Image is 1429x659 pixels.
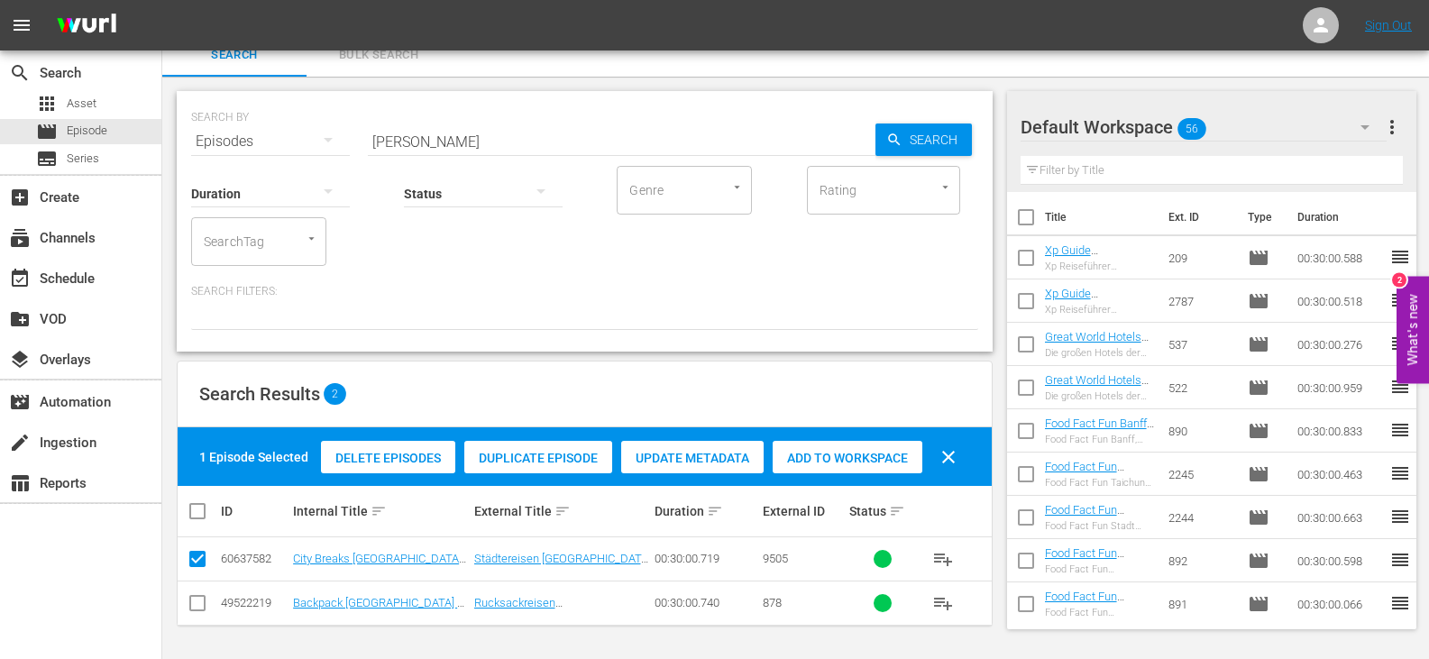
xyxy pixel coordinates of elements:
[67,122,107,140] span: Episode
[655,552,757,565] div: 00:30:00.719
[1045,546,1154,600] a: Food Fact Fun [PERSON_NAME], [GEOGRAPHIC_DATA] (GR)
[464,441,612,473] button: Duplicate Episode
[9,349,31,371] span: Overlays
[1045,330,1149,357] a: Great World Hotels Amansara 2 (GR)
[1389,289,1411,311] span: reorder
[1248,377,1269,398] span: Episode
[1290,453,1389,496] td: 00:30:00.463
[1290,496,1389,539] td: 00:30:00.663
[902,124,972,156] span: Search
[303,230,320,247] button: Open
[1161,453,1241,496] td: 2245
[889,503,905,519] span: sort
[9,268,31,289] span: Schedule
[1248,550,1269,572] span: Episode
[1021,102,1388,152] div: Default Workspace
[932,548,954,570] span: playlist_add
[1287,192,1395,243] th: Duration
[932,592,954,614] span: playlist_add
[1045,477,1155,489] div: Food Fact Fun Taichung, [GEOGRAPHIC_DATA]
[1045,261,1155,272] div: Xp Reiseführer [GEOGRAPHIC_DATA]
[221,596,288,609] div: 49522219
[464,451,612,465] span: Duplicate Episode
[1290,409,1389,453] td: 00:30:00.833
[1381,105,1403,149] button: more_vert
[1045,607,1155,618] div: Food Fact Fun [GEOGRAPHIC_DATA], [GEOGRAPHIC_DATA]
[1381,116,1403,138] span: more_vert
[9,187,31,208] span: Create
[1389,592,1411,614] span: reorder
[1045,520,1155,532] div: Food Fact Fun Stadt [GEOGRAPHIC_DATA], [GEOGRAPHIC_DATA]
[1045,563,1155,575] div: Food Fact Fun [PERSON_NAME], [GEOGRAPHIC_DATA]
[1045,192,1159,243] th: Title
[9,432,31,453] span: Ingestion
[293,552,466,579] a: City Breaks [GEOGRAPHIC_DATA] (GR)
[1161,366,1241,409] td: 522
[1248,334,1269,355] span: Episode
[67,95,96,113] span: Asset
[875,124,972,156] button: Search
[371,503,387,519] span: sort
[763,504,844,518] div: External ID
[1045,287,1154,327] a: Xp Guide [GEOGRAPHIC_DATA] (GR)
[1290,539,1389,582] td: 00:30:00.598
[1158,192,1237,243] th: Ext. ID
[317,45,440,66] span: Bulk Search
[199,383,320,405] span: Search Results
[1161,279,1241,323] td: 2787
[43,5,130,47] img: ans4CAIJ8jUAAAAAAAAAAAAAAAAAAAAAAAAgQb4GAAAAAAAAAAAAAAAAAAAAAAAAJMjXAAAAAAAAAAAAAAAAAAAAAAAAgAT5G...
[1290,236,1389,279] td: 00:30:00.588
[1177,110,1206,148] span: 56
[621,441,764,473] button: Update Metadata
[1248,420,1269,442] span: Episode
[11,14,32,36] span: menu
[9,227,31,249] span: Channels
[173,45,296,66] span: Search
[1237,192,1287,243] th: Type
[1290,323,1389,366] td: 00:30:00.276
[1290,279,1389,323] td: 00:30:00.518
[1045,590,1154,657] a: Food Fact Fun [GEOGRAPHIC_DATA], [GEOGRAPHIC_DATA] (GR)
[554,503,571,519] span: sort
[773,441,922,473] button: Add to Workspace
[36,93,58,114] span: Asset
[1290,582,1389,626] td: 00:30:00.066
[1389,549,1411,571] span: reorder
[1290,366,1389,409] td: 00:30:00.959
[655,596,757,609] div: 00:30:00.740
[9,391,31,413] span: Automation
[199,448,308,466] div: 1 Episode Selected
[1045,390,1155,402] div: Die großen Hotels der Welt Amansara 1
[36,148,58,169] span: Series
[1389,376,1411,398] span: reorder
[1389,246,1411,268] span: reorder
[937,178,954,196] button: Open
[1161,323,1241,366] td: 537
[1248,593,1269,615] span: Episode
[191,116,350,167] div: Episodes
[67,150,99,168] span: Series
[927,435,970,479] button: clear
[938,446,959,468] span: clear
[763,596,782,609] span: 878
[324,383,346,405] span: 2
[1248,507,1269,528] span: Episode
[707,503,723,519] span: sort
[1045,347,1155,359] div: Die großen Hotels der Welt Amansara 2
[293,596,464,623] a: Backpack [GEOGRAPHIC_DATA] & Gir, [GEOGRAPHIC_DATA] (GR)
[1248,290,1269,312] span: Episode
[728,178,746,196] button: Open
[1389,462,1411,484] span: reorder
[1045,434,1155,445] div: Food Fact Fun Banff, [GEOGRAPHIC_DATA] (GR)
[1161,236,1241,279] td: 209
[773,451,922,465] span: Add to Workspace
[1045,503,1154,571] a: Food Fact Fun [GEOGRAPHIC_DATA], [GEOGRAPHIC_DATA] (GR)
[921,537,965,581] button: playlist_add
[655,500,757,522] div: Duration
[1248,247,1269,269] span: Episode
[1045,373,1149,400] a: Great World Hotels Amansara 1 (GR)
[474,552,648,579] a: Städtereisen [GEOGRAPHIC_DATA]
[1392,272,1406,287] div: 2
[1389,419,1411,441] span: reorder
[474,500,649,522] div: External Title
